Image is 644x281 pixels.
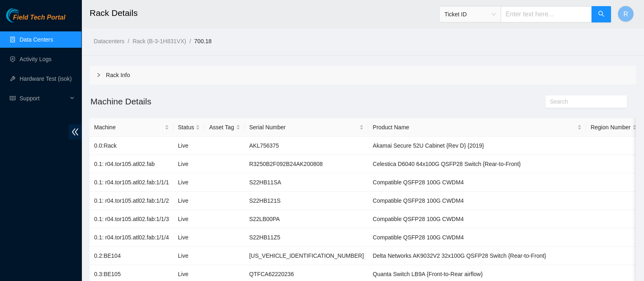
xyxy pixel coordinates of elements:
[368,137,586,155] td: Akamai Secure 52U Cabinet {Rev D} {2019}
[90,173,174,192] td: 0.1: r04.tor105.atl02.fab:1/1/1
[368,173,586,192] td: Compatible QSFP28 100G CWDM4
[245,210,368,228] td: S22LB00PA
[6,8,41,22] img: Akamai Technologies
[368,228,586,247] td: Compatible QSFP28 100G CWDM4
[6,15,65,25] a: Akamai TechnologiesField Tech Portal
[20,56,52,62] a: Activity Logs
[13,14,65,22] span: Field Tech Portal
[245,155,368,173] td: R3250B2F092B24AK200808
[245,228,368,247] td: S22HB11Z5
[368,192,586,210] td: Compatible QSFP28 100G CWDM4
[90,95,499,108] h2: Machine Details
[444,8,496,20] span: Ticket ID
[20,36,53,43] a: Data Centers
[174,210,205,228] td: Live
[174,155,205,173] td: Live
[10,95,15,101] span: read
[20,75,72,82] a: Hardware Test (isok)
[368,210,586,228] td: Compatible QSFP28 100G CWDM4
[245,192,368,210] td: S22HB121S
[245,137,368,155] td: AKL756375
[550,97,616,106] input: Search
[90,66,636,84] div: Rack Info
[90,192,174,210] td: 0.1: r04.tor105.atl02.fab:1/1/2
[69,124,81,139] span: double-left
[127,38,129,44] span: /
[90,155,174,173] td: 0.1: r04.tor105.atl02.fab
[20,90,68,106] span: Support
[174,137,205,155] td: Live
[598,11,604,18] span: search
[245,173,368,192] td: S22HB11SA
[174,173,205,192] td: Live
[96,73,101,77] span: right
[618,6,634,22] button: R
[90,137,174,155] td: 0.0:Rack
[94,38,124,44] a: Datacenters
[501,6,592,22] input: Enter text here...
[189,38,191,44] span: /
[245,247,368,265] td: [US_VEHICLE_IDENTIFICATION_NUMBER]
[623,9,628,19] span: R
[194,38,212,44] a: 700.18
[132,38,186,44] a: Rack (B-3-1H831VX)
[368,247,586,265] td: Delta Networks AK9032V2 32x100G QSFP28 Switch {Rear-to-Front}
[174,228,205,247] td: Live
[368,155,586,173] td: Celestica D6040 64x100G QSFP28 Switch {Rear-to-Front}
[90,247,174,265] td: 0.2:BE104
[174,192,205,210] td: Live
[90,228,174,247] td: 0.1: r04.tor105.atl02.fab:1/1/4
[90,210,174,228] td: 0.1: r04.tor105.atl02.fab:1/1/3
[174,247,205,265] td: Live
[591,6,611,22] button: search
